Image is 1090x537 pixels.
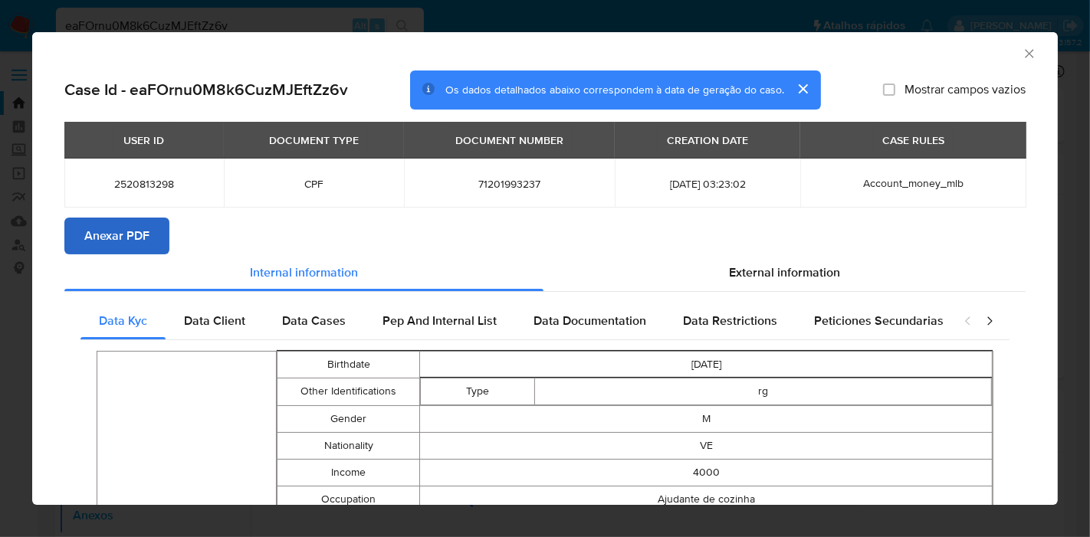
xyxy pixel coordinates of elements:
[784,70,821,107] button: cerrar
[32,32,1058,505] div: closure-recommendation-modal
[1022,46,1036,60] button: Fechar a janela
[277,459,420,486] td: Income
[242,177,386,191] span: CPF
[420,486,993,512] td: Ajudante de cozinha
[863,175,964,191] span: Account_money_mlb
[445,82,784,97] span: Os dados detalhados abaixo correspondem à data de geração do caso.
[633,177,782,191] span: [DATE] 03:23:02
[905,82,1026,97] span: Mostrar campos vazios
[277,486,420,512] td: Occupation
[420,432,993,459] td: VE
[729,264,840,281] span: External information
[873,127,954,153] div: CASE RULES
[658,127,757,153] div: CREATION DATE
[114,127,173,153] div: USER ID
[277,351,420,378] td: Birthdate
[83,177,205,191] span: 2520813298
[535,378,992,404] td: rg
[64,218,169,254] button: Anexar PDF
[446,127,573,153] div: DOCUMENT NUMBER
[282,312,346,329] span: Data Cases
[534,312,646,329] span: Data Documentation
[184,312,245,329] span: Data Client
[99,312,147,329] span: Data Kyc
[421,378,535,404] td: Type
[683,312,777,329] span: Data Restrictions
[277,432,420,459] td: Nationality
[277,405,420,432] td: Gender
[382,312,497,329] span: Pep And Internal List
[420,405,993,432] td: M
[883,83,895,96] input: Mostrar campos vazios
[420,351,993,378] td: [DATE]
[814,312,944,329] span: Peticiones Secundarias
[64,80,348,100] h2: Case Id - eaFOrnu0M8k6CuzMJEftZz6v
[420,459,993,486] td: 4000
[80,303,948,339] div: Detailed internal info
[422,177,596,191] span: 71201993237
[250,264,358,281] span: Internal information
[260,127,368,153] div: DOCUMENT TYPE
[64,254,1026,291] div: Detailed info
[84,219,149,253] span: Anexar PDF
[277,378,420,405] td: Other Identifications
